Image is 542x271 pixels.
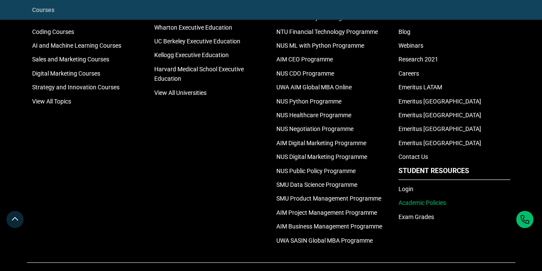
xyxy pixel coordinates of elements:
a: SMU Data Science Programme [276,181,357,188]
a: NUS ML with Python Programme [276,42,364,49]
a: Harvard Medical School Executive Education [154,66,244,82]
a: Sales and Marketing Courses [32,56,109,63]
a: NTU Financial Technology Programme [276,28,378,35]
a: Digital Marketing Courses [32,70,100,77]
a: View All Universities [154,89,207,96]
a: Coding Courses [32,28,74,35]
a: Blog [398,28,410,35]
a: Academic Policies [398,199,446,206]
a: NUS Negotiation Programme [276,125,353,132]
a: AIM CEO Programme [276,56,333,63]
a: UWA SASIN Global MBA Programme [276,237,373,244]
a: Wharton Executive Education [154,24,232,31]
a: Careers [398,70,419,77]
a: NUS Public Policy Programme [276,167,356,174]
a: Strategy and Innovation Courses [32,84,120,91]
a: UC Berkeley Executive Education [154,38,240,45]
a: Exam Grades [398,213,434,220]
a: Emeritus [GEOGRAPHIC_DATA] [398,140,481,146]
a: Emeritus [GEOGRAPHIC_DATA] [398,112,481,119]
a: Research 2021 [398,56,438,63]
a: Contact Us [398,153,428,160]
a: NUS Healthcare Programme [276,112,351,119]
a: Emeritus [GEOGRAPHIC_DATA] [398,125,481,132]
a: UWA AIM Global MBA Online [276,84,352,91]
a: Webinars [398,42,423,49]
a: AI and Machine Learning Courses [32,42,121,49]
a: Emeritus LATAM [398,84,442,91]
a: NUS Python Programme [276,98,341,105]
a: AIM Digital Marketing Programme [276,140,366,146]
a: AIM Project Management Programme [276,209,377,216]
a: AIM Business Management Programme [276,223,382,230]
a: NUS Digital Marketing Programme [276,153,367,160]
a: Emeritus [GEOGRAPHIC_DATA] [398,98,481,105]
a: NUS CDO Programme [276,70,334,77]
a: SMU Product Management Programme [276,195,381,202]
a: View All Topics [32,98,71,105]
a: Login [398,186,413,192]
a: Kellogg Executive Education [154,52,229,58]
